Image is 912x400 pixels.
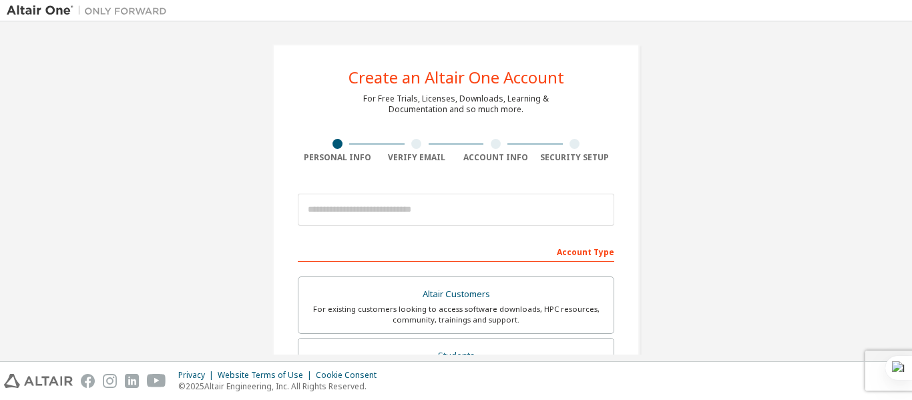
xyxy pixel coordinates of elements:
div: Account Type [298,240,614,262]
img: youtube.svg [147,374,166,388]
img: instagram.svg [103,374,117,388]
img: linkedin.svg [125,374,139,388]
div: Privacy [178,370,218,381]
div: Account Info [456,152,535,163]
div: Create an Altair One Account [349,69,564,85]
div: For existing customers looking to access software downloads, HPC resources, community, trainings ... [306,304,606,325]
div: Cookie Consent [316,370,385,381]
div: Altair Customers [306,285,606,304]
img: Altair One [7,4,174,17]
p: © 2025 Altair Engineering, Inc. All Rights Reserved. [178,381,385,392]
div: Website Terms of Use [218,370,316,381]
div: For Free Trials, Licenses, Downloads, Learning & Documentation and so much more. [363,93,549,115]
div: Security Setup [535,152,615,163]
div: Students [306,347,606,365]
div: Personal Info [298,152,377,163]
img: altair_logo.svg [4,374,73,388]
div: Verify Email [377,152,457,163]
img: facebook.svg [81,374,95,388]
